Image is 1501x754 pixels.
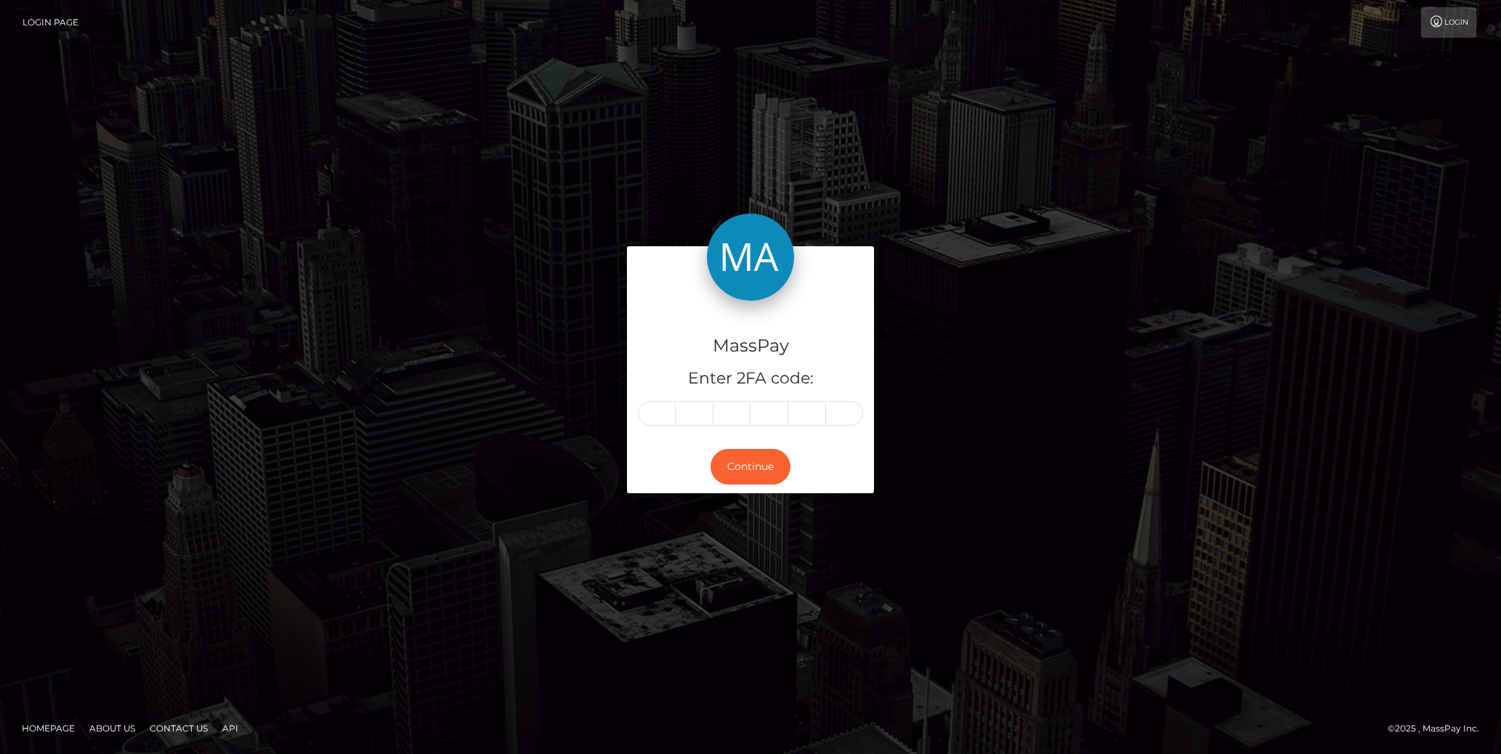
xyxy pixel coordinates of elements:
h4: MassPay [638,333,863,359]
a: API [217,717,244,739]
button: Continue [711,449,790,485]
h5: Enter 2FA code: [638,368,863,390]
a: Login [1421,7,1476,38]
a: About Us [84,717,141,739]
a: Contact Us [144,717,214,739]
div: © 2025 , MassPay Inc. [1388,721,1490,737]
img: MassPay [707,214,794,301]
a: Login Page [23,7,78,38]
a: Homepage [16,717,81,739]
